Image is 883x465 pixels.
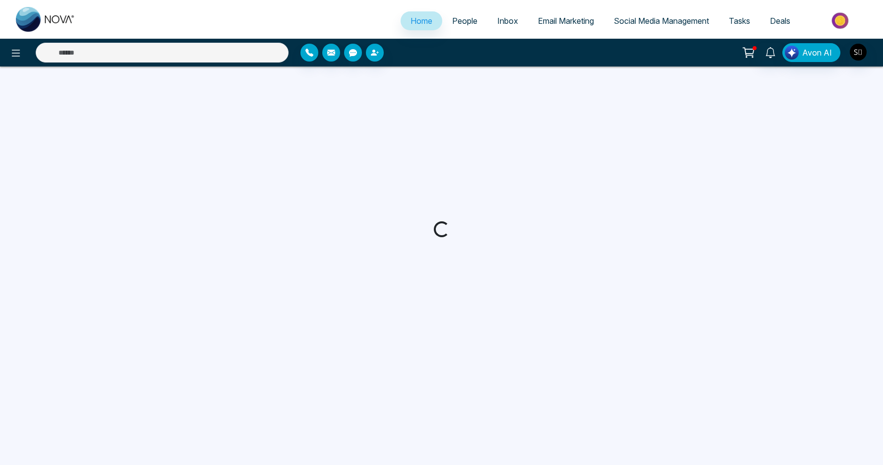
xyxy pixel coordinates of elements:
[604,11,719,30] a: Social Media Management
[401,11,442,30] a: Home
[528,11,604,30] a: Email Marketing
[719,11,760,30] a: Tasks
[411,16,432,26] span: Home
[850,44,867,61] img: User Avatar
[760,11,800,30] a: Deals
[16,7,75,32] img: Nova CRM Logo
[782,43,840,62] button: Avon AI
[442,11,487,30] a: People
[452,16,477,26] span: People
[770,16,790,26] span: Deals
[538,16,594,26] span: Email Marketing
[805,9,877,32] img: Market-place.gif
[497,16,518,26] span: Inbox
[785,46,799,60] img: Lead Flow
[614,16,709,26] span: Social Media Management
[487,11,528,30] a: Inbox
[729,16,750,26] span: Tasks
[802,47,832,59] span: Avon AI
